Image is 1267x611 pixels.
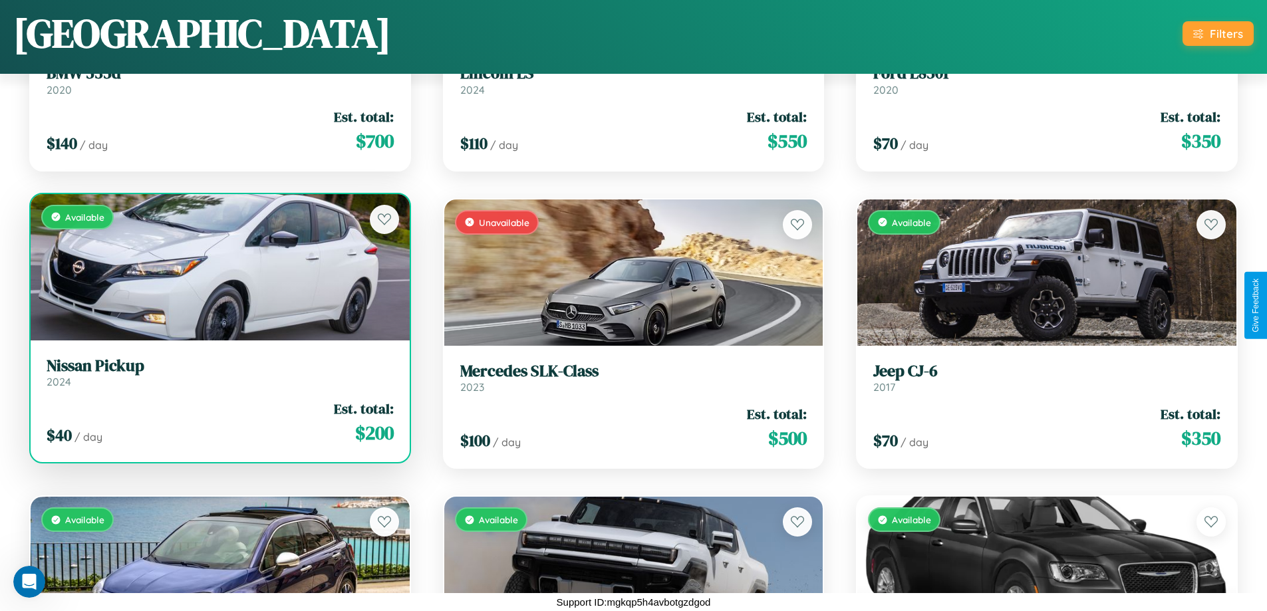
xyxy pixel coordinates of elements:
[460,64,807,96] a: Lincoln LS2024
[747,404,807,424] span: Est. total:
[873,429,898,451] span: $ 70
[873,362,1220,381] h3: Jeep CJ-6
[47,375,71,388] span: 2024
[460,362,807,394] a: Mercedes SLK-Class2023
[873,64,1220,83] h3: Ford L8501
[1251,279,1260,332] div: Give Feedback
[74,430,102,443] span: / day
[873,380,895,394] span: 2017
[479,514,518,525] span: Available
[1161,404,1220,424] span: Est. total:
[13,566,45,598] iframe: Intercom live chat
[47,356,394,389] a: Nissan Pickup2024
[47,83,72,96] span: 2020
[1183,21,1254,46] button: Filters
[873,132,898,154] span: $ 70
[460,380,484,394] span: 2023
[873,362,1220,394] a: Jeep CJ-62017
[47,64,394,83] h3: BMW 535d
[47,64,394,96] a: BMW 535d2020
[1161,107,1220,126] span: Est. total:
[47,356,394,376] h3: Nissan Pickup
[873,64,1220,96] a: Ford L85012020
[13,6,391,61] h1: [GEOGRAPHIC_DATA]
[901,435,928,449] span: / day
[460,83,485,96] span: 2024
[65,211,104,223] span: Available
[747,107,807,126] span: Est. total:
[355,420,394,446] span: $ 200
[1181,128,1220,154] span: $ 350
[873,83,899,96] span: 2020
[1210,27,1243,41] div: Filters
[1181,425,1220,451] span: $ 350
[493,435,521,449] span: / day
[334,107,394,126] span: Est. total:
[460,429,490,451] span: $ 100
[47,424,72,446] span: $ 40
[768,425,807,451] span: $ 500
[557,593,711,611] p: Support ID: mgkqp5h4avbotgzdgod
[892,217,931,228] span: Available
[768,128,807,154] span: $ 550
[47,132,77,154] span: $ 140
[80,138,108,152] span: / day
[479,217,529,228] span: Unavailable
[901,138,928,152] span: / day
[460,362,807,381] h3: Mercedes SLK-Class
[356,128,394,154] span: $ 700
[490,138,518,152] span: / day
[65,514,104,525] span: Available
[460,64,807,83] h3: Lincoln LS
[334,399,394,418] span: Est. total:
[460,132,488,154] span: $ 110
[892,514,931,525] span: Available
